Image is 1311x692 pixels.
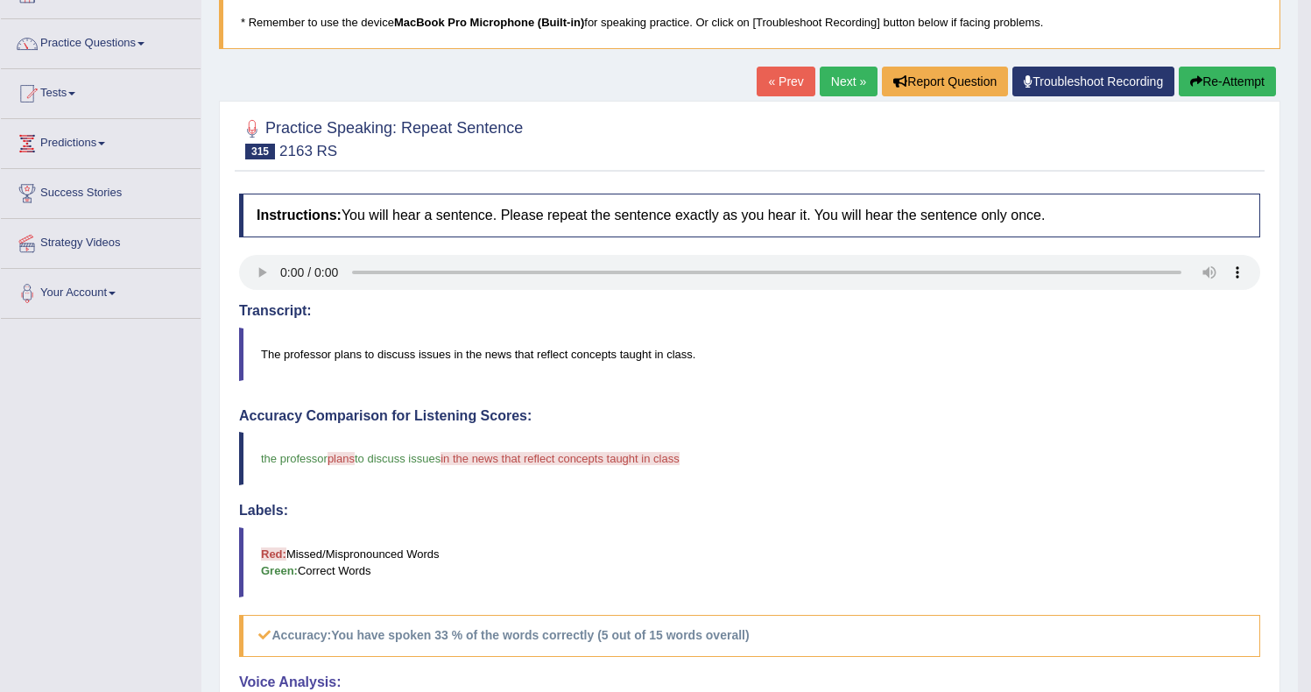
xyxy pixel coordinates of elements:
[1012,67,1174,96] a: Troubleshoot Recording
[239,116,523,159] h2: Practice Speaking: Repeat Sentence
[328,452,355,465] span: plans
[239,503,1260,519] h4: Labels:
[1,119,201,163] a: Predictions
[245,144,275,159] span: 315
[239,408,1260,424] h4: Accuracy Comparison for Listening Scores:
[1,69,201,113] a: Tests
[394,16,584,29] b: MacBook Pro Microphone (Built-in)
[261,452,328,465] span: the professor
[239,194,1260,237] h4: You will hear a sentence. Please repeat the sentence exactly as you hear it. You will hear the se...
[355,452,441,465] span: to discuss issues
[1,269,201,313] a: Your Account
[257,208,342,222] b: Instructions:
[239,674,1260,690] h4: Voice Analysis:
[239,303,1260,319] h4: Transcript:
[279,143,337,159] small: 2163 RS
[820,67,878,96] a: Next »
[757,67,814,96] a: « Prev
[1179,67,1276,96] button: Re-Attempt
[261,547,286,561] b: Red:
[1,219,201,263] a: Strategy Videos
[261,564,298,577] b: Green:
[882,67,1008,96] button: Report Question
[1,19,201,63] a: Practice Questions
[1,169,201,213] a: Success Stories
[239,615,1260,656] h5: Accuracy:
[331,628,749,642] b: You have spoken 33 % of the words correctly (5 out of 15 words overall)
[441,452,679,465] span: in the news that reflect concepts taught in class
[239,328,1260,381] blockquote: The professor plans to discuss issues in the news that reflect concepts taught in class.
[239,527,1260,597] blockquote: Missed/Mispronounced Words Correct Words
